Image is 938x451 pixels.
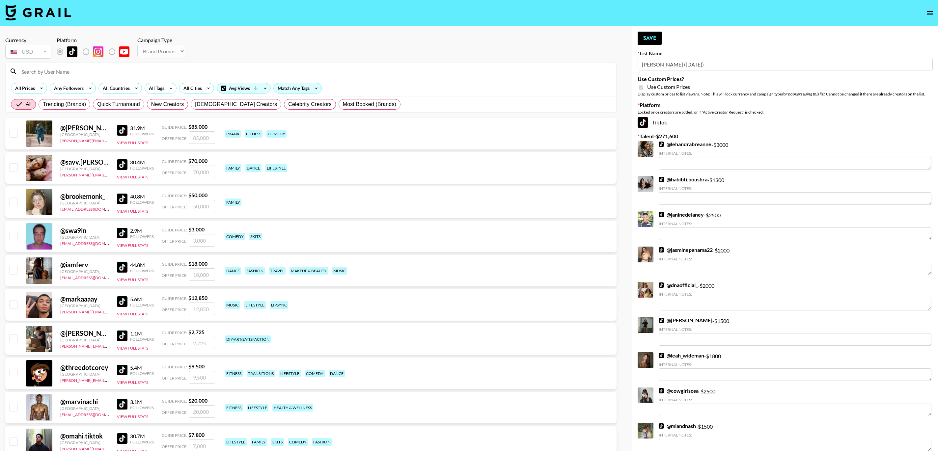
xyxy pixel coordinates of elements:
[659,318,664,323] img: TikTok
[659,247,664,252] img: TikTok
[188,123,207,130] strong: $ 85,000
[99,83,131,93] div: All Countries
[247,404,268,411] div: lifestyle
[117,311,148,316] button: View Full Stats
[162,159,187,164] span: Guide Price:
[60,363,109,372] div: @ threedotcorey
[659,142,664,147] img: TikTok
[659,292,931,297] div: Internal Notes:
[638,110,933,115] div: Locked once creators are added, or if "Active Creator Request" is checked.
[638,117,933,128] div: TikTok
[189,371,215,384] input: 9,500
[60,235,109,240] div: [GEOGRAPHIC_DATA]
[60,372,109,377] div: [GEOGRAPHIC_DATA]
[659,211,931,240] div: - $ 2500
[179,83,203,93] div: All Cities
[638,32,662,45] button: Save
[60,158,109,166] div: @ savv.[PERSON_NAME]
[188,295,207,301] strong: $ 12,850
[659,256,931,261] div: Internal Notes:
[659,176,931,205] div: - $ 1300
[659,247,931,275] div: - $ 2000
[924,7,937,20] button: open drawer
[189,337,215,349] input: 2,725
[117,243,148,248] button: View Full Stats
[60,192,109,200] div: @ brookemonk_
[130,399,154,405] div: 3.1M
[162,307,187,312] span: Offer Price:
[659,317,931,346] div: - $ 1500
[305,370,325,377] div: comedy
[188,363,205,369] strong: $ 9,500
[189,200,215,212] input: 50,000
[60,171,158,177] a: [PERSON_NAME][EMAIL_ADDRESS][DOMAIN_NAME]
[117,277,148,282] button: View Full Stats
[217,83,270,93] div: Avg Views
[659,387,699,394] a: @cowgirlsosa
[659,352,931,381] div: - $ 1800
[130,234,154,239] div: Followers
[130,405,154,410] div: Followers
[119,46,129,57] img: YouTube
[251,438,267,446] div: family
[290,267,328,275] div: makeup & beauty
[659,282,698,288] a: @dnaofficial_
[332,267,347,275] div: music
[117,262,127,273] img: TikTok
[60,337,109,342] div: [GEOGRAPHIC_DATA]
[162,136,187,141] span: Offer Price:
[162,262,187,267] span: Guide Price:
[188,397,207,404] strong: $ 20,000
[117,399,127,410] img: TikTok
[659,282,931,310] div: - $ 2000
[659,212,664,217] img: TikTok
[162,204,187,209] span: Offer Price:
[247,370,275,377] div: transitions
[188,432,205,438] strong: $ 7,800
[130,364,154,371] div: 5.4M
[130,262,154,268] div: 44.8M
[130,439,154,444] div: Followers
[57,37,135,43] div: Platform
[117,414,148,419] button: View Full Stats
[288,100,332,108] span: Celebrity Creators
[188,158,207,164] strong: $ 70,000
[130,193,154,200] div: 40.8M
[60,398,109,406] div: @ marvinachi
[659,177,664,182] img: TikTok
[130,166,154,171] div: Followers
[162,376,187,381] span: Offer Price:
[659,151,931,156] div: Internal Notes:
[245,164,262,172] div: dance
[130,159,154,166] div: 30.4M
[638,92,933,96] div: Display custom prices to list viewers. Note: This will lock currency and campaign type . Cannot b...
[162,341,187,346] span: Offer Price:
[659,327,931,332] div: Internal Notes:
[162,433,187,438] span: Guide Price:
[60,200,109,205] div: [GEOGRAPHIC_DATA]
[270,301,288,309] div: lipsync
[130,131,154,136] div: Followers
[225,130,241,138] div: prank
[189,303,215,315] input: 12,850
[659,423,664,429] img: TikTok
[638,50,933,57] label: List Name
[60,411,126,417] a: [EMAIL_ADDRESS][DOMAIN_NAME]
[60,269,109,274] div: [GEOGRAPHIC_DATA]
[117,365,127,375] img: TikTok
[189,405,215,418] input: 20,000
[162,364,187,369] span: Guide Price:
[189,268,215,281] input: 18,000
[225,301,240,309] div: music
[225,404,243,411] div: fitness
[188,260,207,267] strong: $ 18,000
[60,124,109,132] div: @ [PERSON_NAME].[PERSON_NAME]
[659,423,696,429] a: @miandnash
[130,268,154,273] div: Followers
[659,317,712,324] a: @[PERSON_NAME]
[117,194,127,204] img: TikTok
[265,164,287,172] div: lifestyle
[60,137,158,143] a: [PERSON_NAME][EMAIL_ADDRESS][DOMAIN_NAME]
[329,370,345,377] div: dance
[117,331,127,341] img: TikTok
